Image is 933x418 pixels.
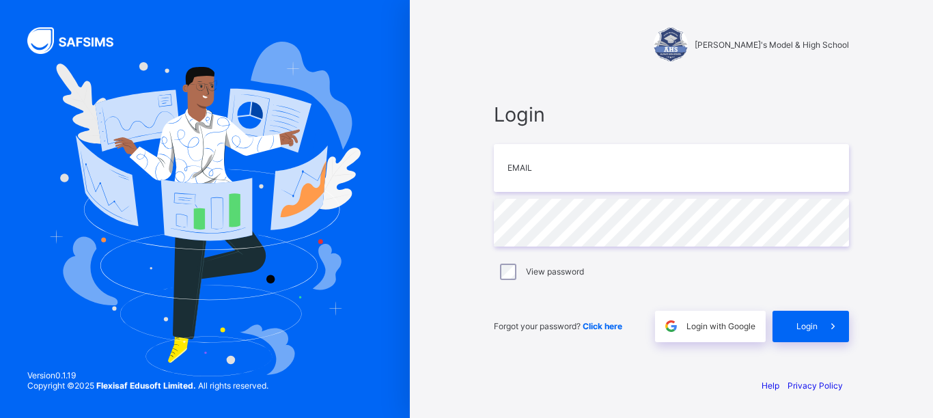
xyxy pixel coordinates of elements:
span: Login [796,321,818,331]
img: Hero Image [49,42,360,376]
img: SAFSIMS Logo [27,27,130,54]
a: Click here [583,321,622,331]
span: Version 0.1.19 [27,370,268,380]
span: Copyright © 2025 All rights reserved. [27,380,268,391]
span: Login with Google [686,321,755,331]
label: View password [526,266,584,277]
span: Forgot your password? [494,321,622,331]
span: [PERSON_NAME]'s Model & High School [695,40,849,50]
a: Privacy Policy [788,380,843,391]
img: google.396cfc9801f0270233282035f929180a.svg [663,318,679,334]
strong: Flexisaf Edusoft Limited. [96,380,196,391]
span: Login [494,102,849,126]
a: Help [762,380,779,391]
